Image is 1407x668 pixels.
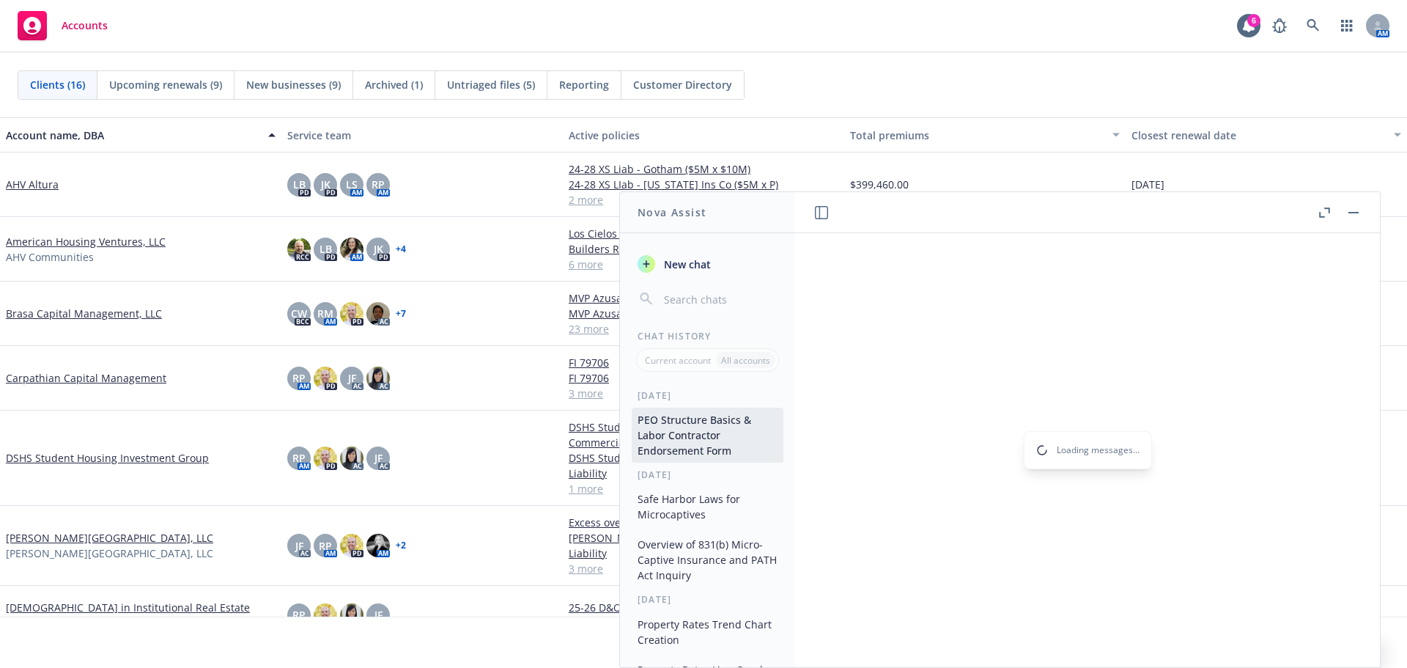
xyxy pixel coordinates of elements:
img: photo [340,238,363,261]
a: AHV Altura [6,177,59,192]
span: CW [291,306,307,321]
a: American Housing Ventures, LLC [6,234,166,249]
button: New chat [632,251,783,277]
div: 6 [1247,13,1260,26]
a: MVP Azusa Foothill LLC | Excess $1M x $5M [569,290,838,306]
span: RM [317,306,333,321]
span: JF [374,450,383,466]
button: Property Rates Trend Chart Creation [632,612,783,652]
img: photo [340,603,363,627]
span: JF [295,538,303,554]
button: Active policies [563,117,844,153]
a: [PERSON_NAME][GEOGRAPHIC_DATA], LLC - General Liability [569,530,838,561]
span: LB [320,241,332,257]
span: JK [321,177,330,192]
a: 1 more [569,481,838,496]
input: Search chats [661,289,778,309]
span: Loading messages... [1057,444,1140,456]
span: Untriaged files (5) [447,77,535,92]
a: Brasa Capital Management, LLC [6,306,162,321]
a: 6 more [569,257,838,272]
a: Search [1299,11,1328,40]
a: Excess over GL, Hired/Non-owned Auto, Auto Liability [569,515,838,530]
div: Total premiums [850,128,1104,143]
a: MVP Azusa Foothill LLC [569,306,838,321]
span: RP [292,607,306,623]
img: photo [314,603,337,627]
a: 3 more [569,386,838,401]
a: + 2 [396,541,406,550]
img: photo [340,302,363,326]
span: [DATE] [1131,177,1164,192]
a: Switch app [1332,11,1362,40]
div: Chat History [620,330,795,342]
img: photo [314,447,337,470]
span: $399,460.00 [850,177,909,192]
img: photo [287,238,311,261]
a: 24-28 XS LIab - [US_STATE] Ins Co ($5M x P) [569,177,838,192]
span: LB [293,177,306,192]
div: Closest renewal date [1131,128,1385,143]
span: AHV Communities [6,249,94,265]
button: Closest renewal date [1126,117,1407,153]
img: photo [366,534,390,557]
a: 2 more [569,192,838,208]
img: photo [340,534,363,557]
a: Report a Bug [1265,11,1294,40]
button: Total premiums [844,117,1126,153]
span: New businesses (9) [246,77,341,92]
span: JF [348,370,356,386]
a: Accounts [12,5,114,46]
button: Service team [281,117,563,153]
button: PEO Structure Basics & Labor Contractor Endorsement Form [632,408,783,463]
p: Current account [645,354,711,367]
a: + 4 [396,245,406,254]
a: FI 79706 [569,355,838,370]
span: Clients (16) [30,77,85,92]
a: Builders Risk [569,241,838,257]
div: [DATE] [620,469,795,481]
h1: Nova Assist [638,205,706,220]
a: DSHS Student Housing Investment Group - Commercial Property [569,419,838,450]
img: photo [366,302,390,326]
span: Upcoming renewals (9) [109,77,222,92]
a: Los Cielos Builders Risk [569,226,838,241]
div: Account name, DBA [6,128,259,143]
a: 25-26 D&O and EPL [569,600,838,615]
span: [PERSON_NAME][GEOGRAPHIC_DATA], LLC [6,546,213,561]
a: DSHS Student Housing Investment Group [6,450,209,466]
a: DSHS Student Housing Investment Group - Excess Liability [569,450,838,481]
span: RP [372,177,385,192]
span: New chat [661,257,711,272]
a: [PERSON_NAME][GEOGRAPHIC_DATA], LLC [6,530,213,546]
span: RP [292,370,306,386]
span: Reporting [559,77,609,92]
span: JK [374,241,383,257]
p: All accounts [721,354,770,367]
a: FI 79706 [569,370,838,386]
span: Customer Directory [633,77,732,92]
span: RP [319,538,332,554]
img: photo [314,367,337,390]
a: 3 more [569,561,838,576]
a: 25-26 GL - NIAC [569,615,838,631]
span: LS [346,177,358,192]
span: Archived (1) [365,77,423,92]
a: 24-28 XS Liab - Gotham ($5M x $10M) [569,161,838,177]
button: Overview of 831(b) Micro-Captive Insurance and PATH Act Inquiry [632,532,783,587]
a: + 7 [396,309,406,318]
button: Safe Harbor Laws for Microcaptives [632,487,783,526]
div: [DATE] [620,389,795,402]
div: [DATE] [620,593,795,606]
span: Accounts [62,20,108,32]
div: Service team [287,128,557,143]
span: JF [374,607,383,623]
img: photo [340,447,363,470]
a: [DEMOGRAPHIC_DATA] in Institutional Real Estate (FIIRE) [6,600,276,631]
img: photo [366,367,390,390]
a: 23 more [569,321,838,337]
span: RP [292,450,306,466]
div: Active policies [569,128,838,143]
a: Carpathian Capital Management [6,370,166,386]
